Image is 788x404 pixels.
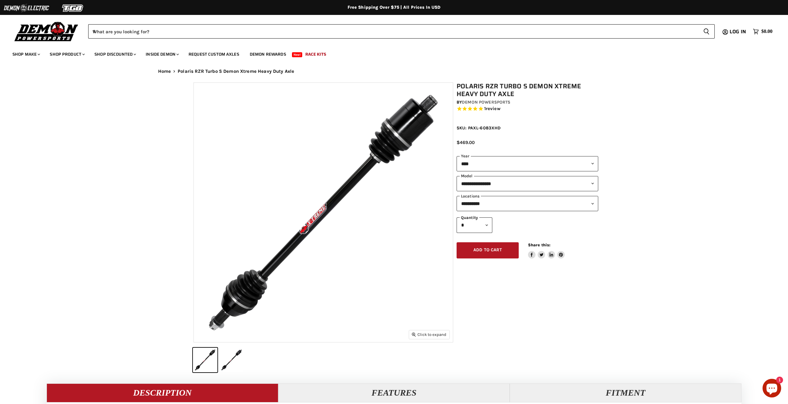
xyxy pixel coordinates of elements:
ul: Main menu [8,45,771,61]
button: Description [47,383,278,402]
select: Quantity [457,217,492,233]
aside: Share this: [528,242,565,259]
img: Demon Electric Logo 2 [3,2,50,14]
form: Product [88,24,715,39]
a: Shop Make [8,48,44,61]
button: Polaris RZR Turbo S Demon Xtreme Heavy Duty Axle thumbnail [193,348,217,372]
div: SKU: PAXL-6083XHD [457,125,598,131]
span: Polaris RZR Turbo S Demon Xtreme Heavy Duty Axle [178,69,294,74]
div: by [457,99,598,106]
button: Polaris RZR Turbo S Demon Xtreme Heavy Duty Axle thumbnail [219,348,244,372]
input: When autocomplete results are available use up and down arrows to review and enter to select [88,24,698,39]
span: review [486,106,500,112]
a: Demon Powersports [462,100,510,105]
button: Search [698,24,715,39]
span: New! [292,52,303,57]
select: modal-name [457,176,598,191]
span: Add to cart [473,247,502,253]
a: Race Kits [301,48,331,61]
img: Demon Powersports [12,20,80,42]
div: Free Shipping Over $75 | All Prices In USD [146,5,643,10]
span: Log in [730,28,746,35]
nav: Breadcrumbs [146,69,643,74]
a: $0.00 [750,27,776,36]
span: Share this: [528,243,550,247]
span: Click to expand [412,332,446,337]
a: Shop Discounted [90,48,140,61]
span: 1 reviews [484,106,500,112]
span: $0.00 [761,29,772,35]
a: Log in [727,29,750,35]
span: $469.00 [457,140,475,145]
button: Add to cart [457,242,519,259]
a: Home [158,69,171,74]
button: Fitment [510,383,741,402]
a: Request Custom Axles [184,48,244,61]
select: year [457,156,598,171]
a: Inside Demon [141,48,183,61]
a: Demon Rewards [245,48,291,61]
span: Rated 5.0 out of 5 stars 1 reviews [457,106,598,112]
a: Shop Product [45,48,89,61]
img: TGB Logo 2 [50,2,96,14]
button: Features [278,383,510,402]
button: Click to expand [409,330,449,339]
select: keys [457,196,598,211]
h1: Polaris RZR Turbo S Demon Xtreme Heavy Duty Axle [457,82,598,98]
inbox-online-store-chat: Shopify online store chat [761,379,783,399]
img: Polaris RZR Turbo S Demon Xtreme Heavy Duty Axle [194,83,453,342]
